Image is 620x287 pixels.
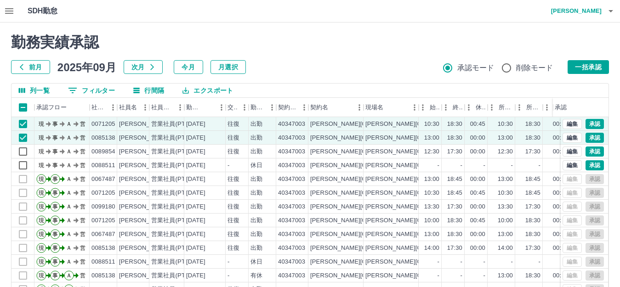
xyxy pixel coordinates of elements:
button: メニュー [297,101,311,114]
div: 契約コード [276,98,308,117]
div: 40347003 [278,258,305,266]
div: 00:45 [553,216,568,225]
text: 営 [80,272,85,279]
div: 交通費 [226,98,249,117]
div: 始業 [419,98,442,117]
div: - [483,161,485,170]
div: 17:30 [525,147,540,156]
div: 社員番号 [90,98,117,117]
text: Ａ [66,162,72,169]
div: 0085138 [91,134,115,142]
div: 18:30 [447,120,462,129]
div: 18:30 [447,230,462,239]
div: - [511,258,513,266]
div: 出勤 [250,203,262,211]
div: 往復 [228,230,239,239]
text: 営 [80,190,85,196]
div: 00:00 [553,134,568,142]
div: 40347003 [278,271,305,280]
text: 営 [80,148,85,155]
div: - [228,271,229,280]
div: 出勤 [250,230,262,239]
div: [DATE] [186,271,205,280]
button: 列選択 [11,84,57,97]
div: [PERSON_NAME][GEOGRAPHIC_DATA] [310,134,424,142]
div: 0089854 [91,147,115,156]
div: 13:00 [498,134,513,142]
text: 現 [39,176,44,182]
div: 18:30 [525,134,540,142]
button: 月選択 [210,60,246,74]
div: [PERSON_NAME] [119,161,169,170]
div: 勤務日 [184,98,226,117]
div: 18:45 [447,175,462,184]
div: [PERSON_NAME] [119,175,169,184]
button: 編集 [563,146,582,157]
text: 営 [80,135,85,141]
div: 18:45 [447,189,462,197]
div: - [461,161,462,170]
text: 現 [39,203,44,210]
div: 10:00 [424,216,439,225]
div: 00:45 [470,216,485,225]
div: 営業社員(PT契約) [151,271,199,280]
div: - [228,258,229,266]
div: 往復 [228,120,239,129]
text: 現 [39,135,44,141]
button: 承認 [586,146,604,157]
div: 営業社員(PT契約) [151,203,199,211]
text: 現 [39,121,44,127]
text: 事 [52,176,58,182]
text: Ａ [66,121,72,127]
div: [PERSON_NAME][GEOGRAPHIC_DATA]わくわく放課後児童クラブ [365,230,552,239]
div: [PERSON_NAME][GEOGRAPHIC_DATA]わくわく放課後児童クラブ [365,271,552,280]
div: [DATE] [186,244,205,253]
div: [DATE] [186,161,205,170]
div: 出勤 [250,175,262,184]
div: 40347003 [278,134,305,142]
div: [PERSON_NAME][GEOGRAPHIC_DATA] [310,147,424,156]
div: 40347003 [278,120,305,129]
button: 編集 [563,133,582,143]
div: 営業社員(PT契約) [151,120,199,129]
text: Ａ [66,203,72,210]
div: - [539,258,540,266]
text: 営 [80,203,85,210]
div: [PERSON_NAME] [119,230,169,239]
div: 13:00 [498,175,513,184]
div: 出勤 [250,189,262,197]
div: [PERSON_NAME][GEOGRAPHIC_DATA]わくわく放課後児童クラブ [365,258,552,266]
div: 00:45 [470,189,485,197]
div: 00:00 [470,203,485,211]
div: 0071205 [91,120,115,129]
div: [DATE] [186,189,205,197]
div: 営業社員(PT契約) [151,134,199,142]
button: フィルター表示 [61,84,122,97]
div: 往復 [228,175,239,184]
button: 編集 [563,160,582,170]
text: Ａ [66,176,72,182]
div: - [483,271,485,280]
div: 13:00 [424,134,439,142]
div: 往復 [228,134,239,142]
button: メニュー [265,101,279,114]
div: 40347003 [278,244,305,253]
div: 往復 [228,189,239,197]
div: [PERSON_NAME][GEOGRAPHIC_DATA] [310,216,424,225]
div: [PERSON_NAME][GEOGRAPHIC_DATA]わくわく放課後児童クラブ [365,203,552,211]
div: [PERSON_NAME][GEOGRAPHIC_DATA]わくわく放課後児童クラブ [365,147,552,156]
div: 40347003 [278,203,305,211]
button: 今月 [174,60,203,74]
button: 承認 [586,119,604,129]
div: [PERSON_NAME][GEOGRAPHIC_DATA]わくわく放課後児童クラブ [365,189,552,197]
text: 事 [52,162,58,169]
div: 往復 [228,203,239,211]
span: 承認モード [457,62,495,73]
text: Ａ [66,217,72,224]
div: 社員番号 [91,98,106,117]
div: 10:30 [498,120,513,129]
div: 40347003 [278,216,305,225]
div: 0088511 [91,258,115,266]
button: メニュー [138,101,152,114]
div: 営業社員(PT契約) [151,147,199,156]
